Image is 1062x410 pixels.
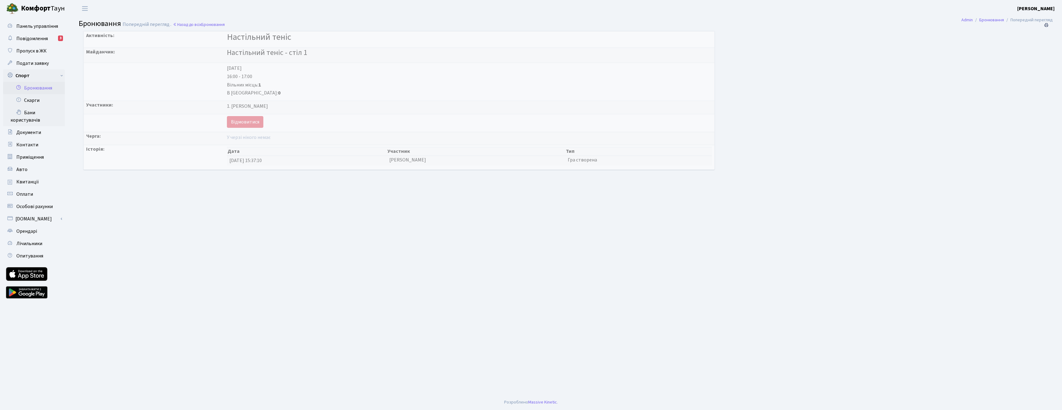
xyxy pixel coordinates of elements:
strong: Історія: [86,146,105,153]
nav: breadcrumb [952,14,1062,27]
a: Опитування [3,250,65,262]
a: Орендарі [3,225,65,237]
td: [DATE] 15:37:10 [227,156,387,165]
a: Massive Kinetic [528,399,557,405]
a: Назад до всіхБронювання [173,22,225,27]
a: [PERSON_NAME] [1017,5,1055,12]
td: [PERSON_NAME] [387,156,565,165]
img: logo.png [6,2,19,15]
div: 16:00 - 17:00 [227,73,712,80]
a: Admin [961,17,973,23]
span: Повідомлення [16,35,48,42]
a: Панель управління [3,20,65,32]
h3: Настільний теніс [227,32,712,43]
li: Попередній перегляд [1004,17,1053,23]
a: [DOMAIN_NAME] [3,213,65,225]
a: Документи [3,126,65,139]
a: Бронювання [3,82,65,94]
th: Тип [565,147,712,156]
span: Панель управління [16,23,58,30]
span: Квитанції [16,178,39,185]
a: Пропуск в ЖК [3,45,65,57]
a: Скарги [3,94,65,107]
th: Участник [387,147,565,156]
span: Оплати [16,191,33,198]
div: Розроблено . [504,399,558,406]
strong: Активність: [86,32,115,39]
a: Оплати [3,188,65,200]
div: 3 [58,36,63,41]
a: Бани користувачів [3,107,65,126]
span: Пропуск в ЖК [16,48,47,54]
a: Лічильники [3,237,65,250]
a: Квитанції [3,176,65,188]
div: В [GEOGRAPHIC_DATA]: [227,90,712,97]
button: Переключити навігацію [77,3,93,14]
span: Подати заявку [16,60,49,67]
a: Повідомлення3 [3,32,65,45]
h4: Настільний теніс - стіл 1 [227,48,712,57]
span: Приміщення [16,154,44,161]
strong: Майданчик: [86,48,115,55]
a: Авто [3,163,65,176]
strong: Участники: [86,102,113,108]
span: Гра створена [568,157,597,163]
span: Опитування [16,253,43,259]
span: Таун [21,3,65,14]
a: Відмовитися [227,116,263,128]
span: Документи [16,129,41,136]
a: Особові рахунки [3,200,65,213]
div: Вільних місць: [227,82,712,89]
span: Бронювання [201,22,225,27]
span: Авто [16,166,27,173]
strong: Черга: [86,133,101,140]
span: Бронювання [79,18,121,29]
span: У черзі нікого немає [227,134,270,141]
th: Дата [227,147,387,156]
span: Контакти [16,141,38,148]
span: Особові рахунки [16,203,53,210]
div: [DATE] [227,65,712,72]
b: Комфорт [21,3,51,13]
span: Попередній перегляд . [123,21,171,28]
a: Приміщення [3,151,65,163]
b: 0 [278,90,281,96]
span: Лічильники [16,240,42,247]
div: 1. [PERSON_NAME] [227,103,712,110]
span: Орендарі [16,228,37,235]
a: Контакти [3,139,65,151]
a: Спорт [3,69,65,82]
a: Подати заявку [3,57,65,69]
b: 1 [258,82,261,88]
a: Бронювання [979,17,1004,23]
